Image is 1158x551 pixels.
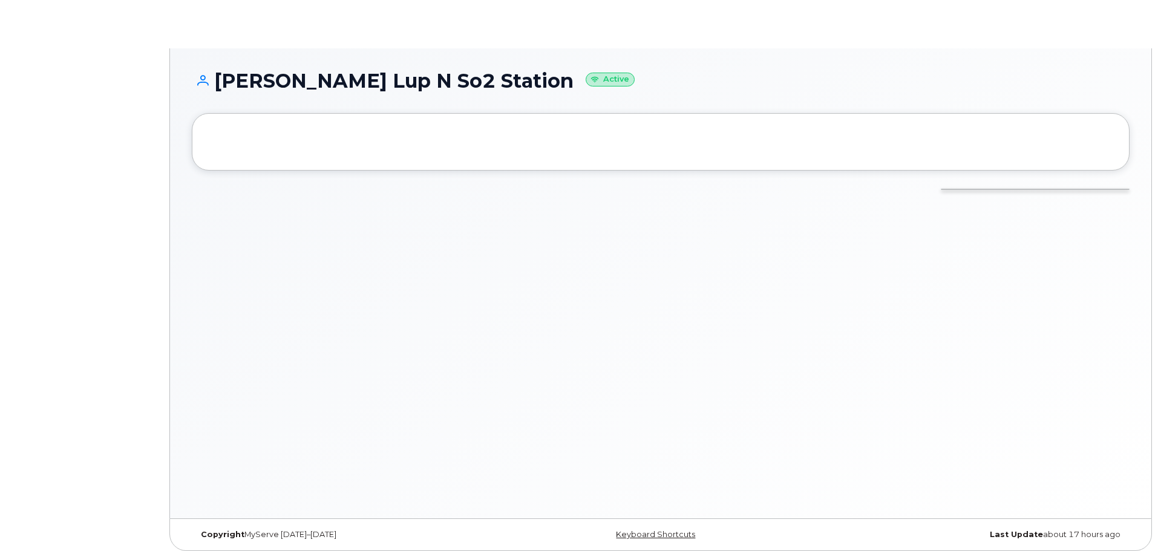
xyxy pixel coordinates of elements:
strong: Last Update [990,530,1043,539]
strong: Copyright [201,530,244,539]
div: MyServe [DATE]–[DATE] [192,530,505,540]
h1: [PERSON_NAME] Lup N So2 Station [192,70,1130,91]
div: about 17 hours ago [817,530,1130,540]
a: Keyboard Shortcuts [616,530,695,539]
small: Active [586,73,635,86]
